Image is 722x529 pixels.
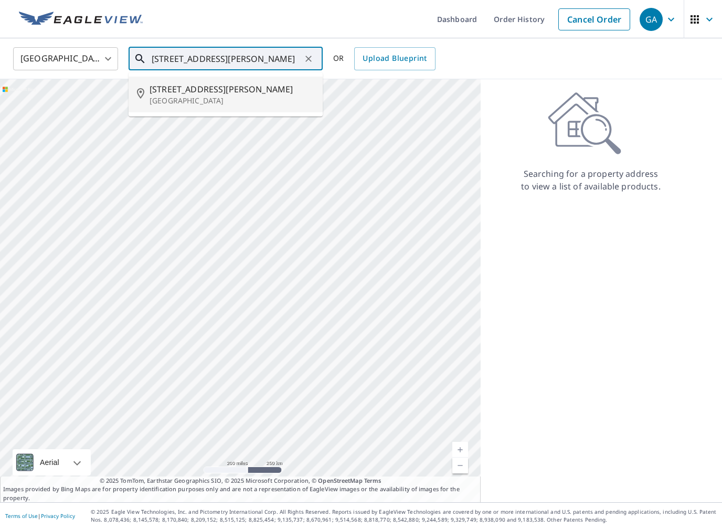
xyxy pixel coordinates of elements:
[100,477,381,485] span: © 2025 TomTom, Earthstar Geographics SIO, © 2025 Microsoft Corporation, ©
[150,83,314,96] span: [STREET_ADDRESS][PERSON_NAME]
[13,449,91,475] div: Aerial
[318,477,362,484] a: OpenStreetMap
[333,47,436,70] div: OR
[150,96,314,106] p: [GEOGRAPHIC_DATA]
[452,458,468,473] a: Current Level 5, Zoom Out
[5,513,75,519] p: |
[452,442,468,458] a: Current Level 5, Zoom In
[640,8,663,31] div: GA
[5,512,38,520] a: Terms of Use
[37,449,62,475] div: Aerial
[301,51,316,66] button: Clear
[364,477,381,484] a: Terms
[41,512,75,520] a: Privacy Policy
[363,52,427,65] span: Upload Blueprint
[354,47,435,70] a: Upload Blueprint
[13,44,118,73] div: [GEOGRAPHIC_DATA]
[521,167,661,193] p: Searching for a property address to view a list of available products.
[91,508,717,524] p: © 2025 Eagle View Technologies, Inc. and Pictometry International Corp. All Rights Reserved. Repo...
[19,12,143,27] img: EV Logo
[558,8,630,30] a: Cancel Order
[152,44,301,73] input: Search by address or latitude-longitude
